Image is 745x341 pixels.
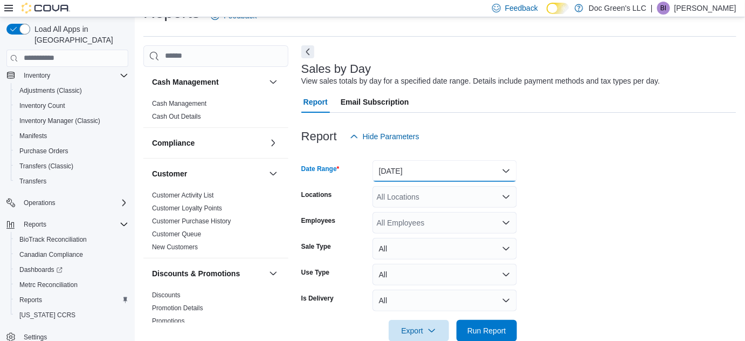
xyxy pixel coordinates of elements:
p: [PERSON_NAME] [674,2,736,15]
a: New Customers [152,243,198,251]
span: Email Subscription [341,91,409,113]
button: Hide Parameters [346,126,424,147]
span: Adjustments (Classic) [15,84,128,97]
a: Metrc Reconciliation [15,278,82,291]
span: Reports [19,296,42,304]
span: BioTrack Reconciliation [15,233,128,246]
a: Purchase Orders [15,145,73,158]
span: Adjustments (Classic) [19,86,82,95]
label: Use Type [301,268,329,277]
button: Inventory Manager (Classic) [11,113,133,128]
span: BioTrack Reconciliation [19,235,87,244]
h3: Cash Management [152,77,219,87]
a: Customer Loyalty Points [152,204,222,212]
span: Purchase Orders [19,147,68,155]
a: Cash Management [152,100,206,107]
a: Reports [15,294,46,306]
a: BioTrack Reconciliation [15,233,91,246]
button: Reports [2,217,133,232]
span: Manifests [15,129,128,142]
h3: Discounts & Promotions [152,268,240,279]
span: Inventory Manager (Classic) [15,114,128,127]
button: Customer [267,167,280,180]
button: Reports [19,218,51,231]
span: Customer Queue [152,230,201,238]
button: Operations [2,195,133,210]
label: Employees [301,216,335,225]
a: Customer Activity List [152,192,214,199]
span: Inventory Manager (Classic) [19,117,100,125]
button: Operations [19,196,60,209]
span: Report [303,91,328,113]
span: Inventory Count [15,99,128,112]
span: Inventory [24,71,50,80]
button: Customer [152,168,265,179]
a: Discounts [152,291,181,299]
label: Sale Type [301,242,331,251]
input: Dark Mode [547,3,569,14]
button: Discounts & Promotions [267,267,280,280]
span: Reports [19,218,128,231]
a: Customer Purchase History [152,217,231,225]
img: Cova [22,3,70,13]
button: Inventory [2,68,133,83]
button: Cash Management [152,77,265,87]
span: Cash Management [152,99,206,108]
span: Transfers (Classic) [19,162,73,170]
button: All [372,290,517,311]
a: [US_STATE] CCRS [15,309,80,322]
a: Inventory Manager (Classic) [15,114,105,127]
a: Cash Out Details [152,113,201,120]
span: Purchase Orders [15,145,128,158]
span: Canadian Compliance [19,250,83,259]
div: Customer [143,189,288,258]
a: Inventory Count [15,99,70,112]
span: Operations [19,196,128,209]
span: Transfers [15,175,128,188]
a: Transfers (Classic) [15,160,78,173]
h3: Sales by Day [301,63,371,76]
button: Compliance [152,138,265,148]
span: Run Report [467,325,506,336]
button: Metrc Reconciliation [11,277,133,292]
button: Reports [11,292,133,308]
span: Inventory Count [19,101,65,110]
button: [US_STATE] CCRS [11,308,133,323]
span: [US_STATE] CCRS [19,311,75,319]
button: Next [301,45,314,58]
span: Canadian Compliance [15,248,128,261]
span: Feedback [505,3,538,13]
button: Adjustments (Classic) [11,83,133,98]
a: Promotions [152,317,185,325]
span: Transfers [19,177,46,186]
button: Compliance [267,137,280,149]
button: All [372,238,517,260]
span: Inventory [19,69,128,82]
button: [DATE] [372,160,517,182]
a: Adjustments (Classic) [15,84,86,97]
h3: Report [301,130,337,143]
button: Manifests [11,128,133,144]
span: Dashboards [15,263,128,276]
a: Promotion Details [152,304,203,312]
label: Is Delivery [301,294,334,303]
span: Reports [15,294,128,306]
span: Cash Out Details [152,112,201,121]
span: Metrc Reconciliation [15,278,128,291]
button: Canadian Compliance [11,247,133,262]
button: Inventory Count [11,98,133,113]
a: Dashboards [11,262,133,277]
span: Promotion Details [152,304,203,312]
h3: Customer [152,168,187,179]
button: Cash Management [267,76,280,88]
span: Metrc Reconciliation [19,281,78,289]
div: Discounts & Promotions [143,289,288,332]
button: Inventory [19,69,54,82]
a: Canadian Compliance [15,248,87,261]
p: Doc Green's LLC [589,2,646,15]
